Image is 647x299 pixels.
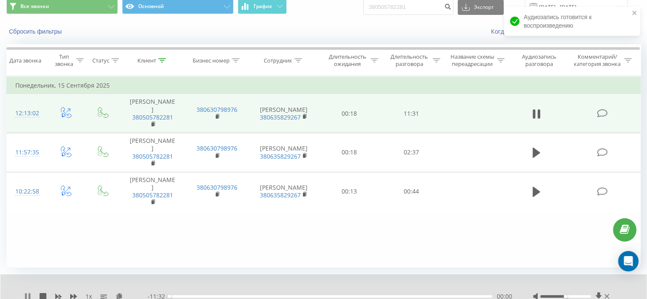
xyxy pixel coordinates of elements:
[319,94,380,133] td: 00:18
[450,53,495,68] div: Название схемы переадресации
[132,191,173,199] a: 380505782281
[380,133,442,172] td: 02:37
[249,133,319,172] td: [PERSON_NAME]
[504,7,640,36] div: Аудиозапись готовится к воспроизведению
[54,53,74,68] div: Тип звонка
[514,53,564,68] div: Аудиозапись разговора
[260,191,301,199] a: 380635829267
[572,53,622,68] div: Комментарий/категория звонка
[15,183,38,200] div: 10:22:58
[193,57,230,64] div: Бизнес номер
[92,57,109,64] div: Статус
[632,9,638,17] button: close
[564,295,567,298] div: Accessibility label
[319,172,380,211] td: 00:13
[380,172,442,211] td: 00:44
[319,133,380,172] td: 00:18
[15,105,38,122] div: 12:13:02
[7,77,641,94] td: Понедельник, 15 Сентября 2025
[132,113,173,121] a: 380505782281
[249,172,319,211] td: [PERSON_NAME]
[260,113,301,121] a: 380635829267
[132,152,173,160] a: 380505782281
[249,94,319,133] td: [PERSON_NAME]
[9,57,41,64] div: Дата звонка
[491,27,641,35] a: Когда данные могут отличаться от других систем
[254,3,272,9] span: График
[260,152,301,160] a: 380635829267
[20,3,49,10] span: Все звонки
[326,53,369,68] div: Длительность ожидания
[197,144,237,152] a: 380630798976
[137,57,156,64] div: Клиент
[388,53,430,68] div: Длительность разговора
[120,94,185,133] td: [PERSON_NAME]
[120,172,185,211] td: [PERSON_NAME]
[380,94,442,133] td: 11:31
[197,105,237,114] a: 380630798976
[120,133,185,172] td: [PERSON_NAME]
[15,144,38,161] div: 11:57:35
[168,295,171,298] div: Accessibility label
[264,57,292,64] div: Сотрудник
[618,251,638,271] div: Open Intercom Messenger
[6,28,66,35] button: Сбросить фильтры
[197,183,237,191] a: 380630798976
